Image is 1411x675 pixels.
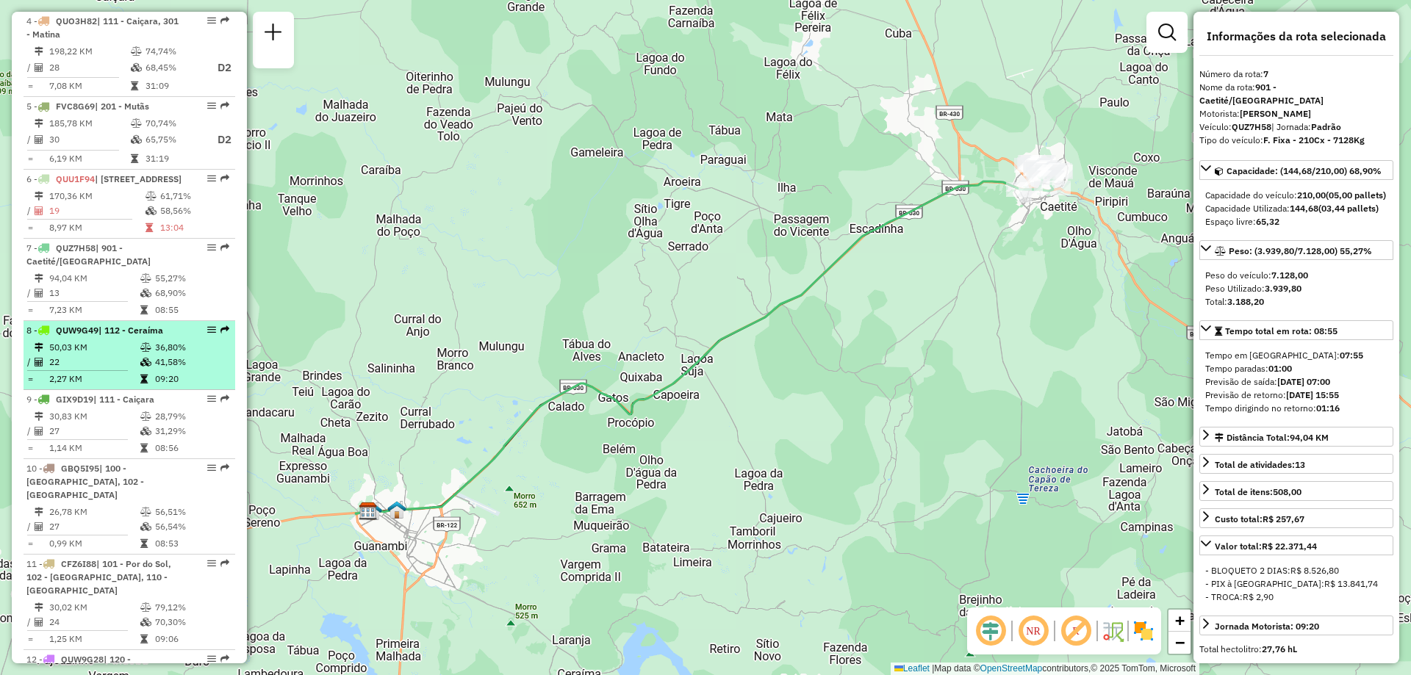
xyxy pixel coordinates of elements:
i: Distância Total [35,119,43,128]
span: 8 - [26,325,163,336]
i: % de utilização da cubagem [140,522,151,531]
span: | Jornada: [1271,121,1341,132]
em: Rota exportada [220,101,229,110]
td: 61,71% [159,189,229,203]
em: Rota exportada [220,463,229,472]
td: 55,27% [154,271,229,286]
a: OpenStreetMap [980,663,1043,674]
em: Opções [207,654,216,663]
i: Tempo total em rota [140,375,148,383]
td: 50,03 KM [49,340,140,355]
a: Capacidade: (144,68/210,00) 68,90% [1199,160,1393,180]
td: = [26,536,34,551]
i: Tempo total em rota [140,306,148,314]
i: Total de Atividades [35,522,43,531]
i: Tempo total em rota [140,635,148,643]
td: 2,27 KM [49,372,140,386]
strong: R$ 22.371,44 [1262,541,1317,552]
td: 74,74% [145,44,204,59]
i: Total de Atividades [35,289,43,297]
strong: 01:16 [1316,403,1340,414]
i: Tempo total em rota [131,82,138,90]
span: CFZ6I88 [61,558,96,569]
div: Peso Utilizado: [1205,282,1387,295]
div: Peso: (3.939,80/7.128,00) 55,27% [1199,263,1393,314]
td: 8,97 KM [49,220,145,235]
span: Peso: (3.939,80/7.128,00) 55,27% [1229,245,1372,256]
i: % de utilização da cubagem [146,206,157,215]
div: - TROCA: [1205,591,1387,604]
span: GBQ5I95 [61,463,99,474]
td: / [26,615,34,629]
span: | 901 - Caetité/[GEOGRAPHIC_DATA] [26,242,151,267]
div: Tempo total em rota: 08:55 [1199,343,1393,421]
strong: 65,32 [1256,216,1279,227]
div: Custo total: [1215,513,1304,526]
em: Opções [207,174,216,183]
div: Tempo paradas: [1205,362,1387,375]
i: % de utilização do peso [131,119,142,128]
a: Exibir filtros [1152,18,1182,47]
em: Opções [207,16,216,25]
td: 30,02 KM [49,600,140,615]
td: 56,54% [154,519,229,534]
td: / [26,203,34,218]
a: Zoom in [1168,610,1191,632]
strong: F. Fixa - 210Cx - 7128Kg [1263,134,1365,145]
i: % de utilização da cubagem [140,289,151,297]
span: Ocultar deslocamento [973,613,1008,649]
span: | [932,663,934,674]
td: 30 [49,131,130,149]
span: Ocultar NR [1016,613,1051,649]
em: Rota exportada [220,174,229,183]
span: QUZ7H58 [56,242,96,253]
span: R$ 13.841,74 [1324,578,1378,589]
a: Leaflet [894,663,930,674]
span: | 111 - Caiçara, 301 - Matina [26,15,179,40]
i: % de utilização da cubagem [131,135,142,144]
td: 24 [49,615,140,629]
td: = [26,151,34,166]
strong: 3.939,80 [1265,283,1302,294]
div: Espaço livre: [1205,215,1387,228]
i: % de utilização do peso [146,192,157,201]
strong: 210,00 [1297,189,1326,201]
i: % de utilização do peso [140,508,151,516]
td: 30,83 KM [49,409,140,424]
i: Total de Atividades [35,618,43,627]
span: 9 - [26,394,154,405]
img: 400 UDC Full Guanambi [387,500,406,519]
span: 7 - [26,242,151,267]
span: 94,04 KM [1290,432,1329,443]
div: Veículo: [1199,120,1393,134]
em: Rota exportada [220,559,229,568]
div: Tempo dirigindo no retorno: [1205,402,1387,415]
td: / [26,131,34,149]
td: 13:04 [159,220,229,235]
span: | [STREET_ADDRESS] [95,173,182,184]
a: Jornada Motorista: 09:20 [1199,616,1393,635]
span: | 112 - Ceraíma [98,325,163,336]
td: 27 [49,519,140,534]
strong: 7.128,00 [1271,270,1308,281]
td: 09:20 [154,372,229,386]
div: Número da rota: [1199,68,1393,81]
i: Distância Total [35,192,43,201]
i: Distância Total [35,412,43,421]
div: Capacidade do veículo: [1205,189,1387,202]
strong: [DATE] 15:55 [1286,389,1339,400]
td: / [26,424,34,438]
em: Opções [207,325,216,334]
td: 09:06 [154,632,229,646]
div: Tipo do veículo: [1199,134,1393,147]
a: Valor total:R$ 22.371,44 [1199,535,1393,555]
div: Previsão de saída: [1205,375,1387,389]
span: − [1175,633,1185,651]
td: 41,58% [154,355,229,369]
a: Total de atividades:13 [1199,454,1393,474]
i: Tempo total em rota [140,444,148,452]
a: Custo total:R$ 257,67 [1199,508,1393,528]
i: Tempo total em rota [131,154,138,163]
div: Capacidade: (144,68/210,00) 68,90% [1199,183,1393,234]
a: Zoom out [1168,632,1191,654]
